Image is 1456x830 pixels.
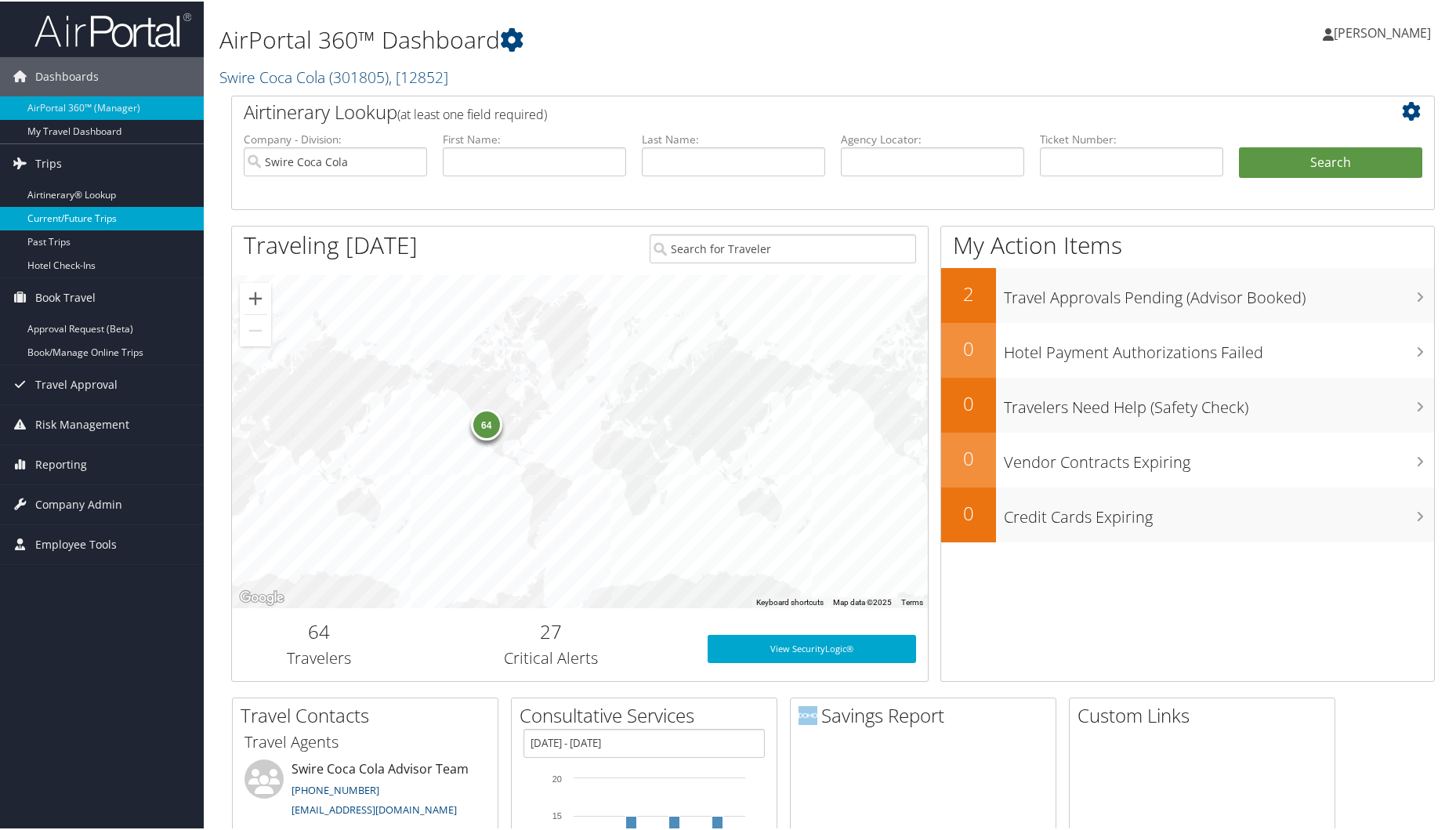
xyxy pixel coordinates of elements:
span: Trips [35,143,62,182]
h2: 0 [941,334,996,361]
li: Swire Coca Cola Advisor Team [237,758,494,822]
div: 64 [471,408,502,439]
a: 0Hotel Payment Authorizations Failed [941,321,1434,376]
input: Search for Traveler [650,233,916,262]
span: (at least one field required) [397,104,547,121]
a: 2Travel Approvals Pending (Advisor Booked) [941,266,1434,321]
span: Employee Tools [35,524,117,563]
h2: 0 [941,498,996,525]
label: First Name: [443,130,626,146]
h2: 0 [941,389,996,415]
h3: Credit Cards Expiring [1004,497,1434,527]
span: Book Travel [35,277,96,316]
a: Open this area in Google Maps (opens a new window) [236,586,288,607]
h3: Travel Agents [244,730,486,752]
h3: Travelers Need Help (Safety Check) [1004,387,1434,417]
h3: Critical Alerts [418,646,684,668]
button: Keyboard shortcuts [756,596,824,607]
a: 0Vendor Contracts Expiring [941,431,1434,486]
span: ( 301805 ) [329,65,389,86]
a: Swire Coca Cola [219,65,448,86]
h2: Savings Report [799,701,1056,727]
button: Zoom out [240,314,271,345]
h1: Traveling [DATE] [244,227,418,260]
label: Last Name: [642,130,825,146]
h1: AirPortal 360™ Dashboard [219,22,1038,55]
a: [EMAIL_ADDRESS][DOMAIN_NAME] [292,801,457,815]
h2: Travel Contacts [241,701,498,727]
span: Risk Management [35,404,129,443]
h2: 64 [244,617,394,643]
button: Zoom in [240,281,271,313]
tspan: 15 [552,810,562,819]
h2: 27 [418,617,684,643]
h3: Vendor Contracts Expiring [1004,442,1434,472]
span: Reporting [35,444,87,483]
span: Company Admin [35,484,122,523]
h1: My Action Items [941,227,1434,260]
h2: Custom Links [1078,701,1335,727]
h2: Airtinerary Lookup [244,97,1322,124]
a: [PERSON_NAME] [1323,8,1447,55]
a: Terms (opens in new tab) [901,596,923,605]
button: Search [1239,146,1422,177]
h3: Travel Approvals Pending (Advisor Booked) [1004,277,1434,307]
span: Map data ©2025 [833,596,892,605]
a: 0Travelers Need Help (Safety Check) [941,376,1434,431]
label: Ticket Number: [1040,130,1223,146]
h2: 0 [941,444,996,470]
a: 0Credit Cards Expiring [941,486,1434,541]
h3: Travelers [244,646,394,668]
span: [PERSON_NAME] [1334,23,1431,40]
h2: Consultative Services [520,701,777,727]
img: airportal-logo.png [34,10,191,47]
label: Company - Division: [244,130,427,146]
h2: 2 [941,279,996,306]
a: [PHONE_NUMBER] [292,781,379,796]
h3: Hotel Payment Authorizations Failed [1004,332,1434,362]
img: domo-logo.png [799,705,817,723]
span: Travel Approval [35,364,118,403]
span: Dashboards [35,56,99,95]
a: View SecurityLogic® [708,633,916,661]
img: Google [236,586,288,607]
span: , [ 12852 ] [389,65,448,86]
label: Agency Locator: [841,130,1024,146]
tspan: 20 [552,773,562,782]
